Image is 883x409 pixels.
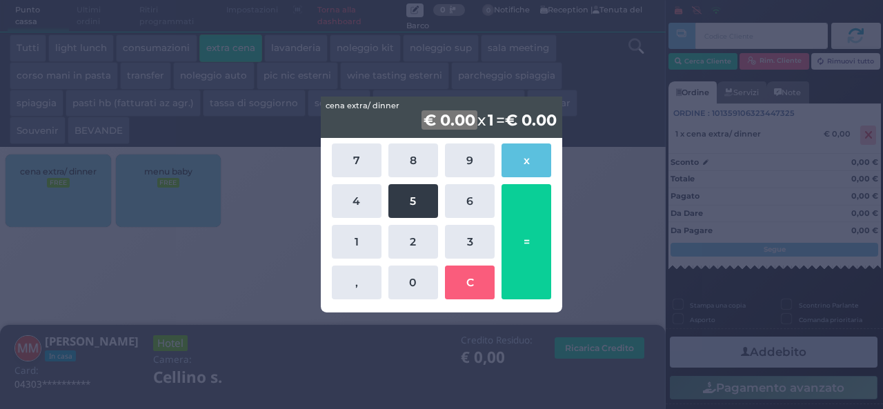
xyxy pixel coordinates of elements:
span: cena extra/ dinner [326,100,399,112]
button: 0 [388,266,438,299]
b: € 0.00 [505,110,557,130]
button: 3 [445,225,495,259]
button: C [445,266,495,299]
button: x [502,143,551,177]
b: € 0.00 [421,110,477,130]
button: 9 [445,143,495,177]
button: 8 [388,143,438,177]
button: 4 [332,184,381,218]
button: 1 [332,225,381,259]
button: = [502,184,551,299]
button: 2 [388,225,438,259]
button: 5 [388,184,438,218]
button: , [332,266,381,299]
button: 7 [332,143,381,177]
div: x = [321,97,562,138]
b: 1 [486,110,496,130]
button: 6 [445,184,495,218]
